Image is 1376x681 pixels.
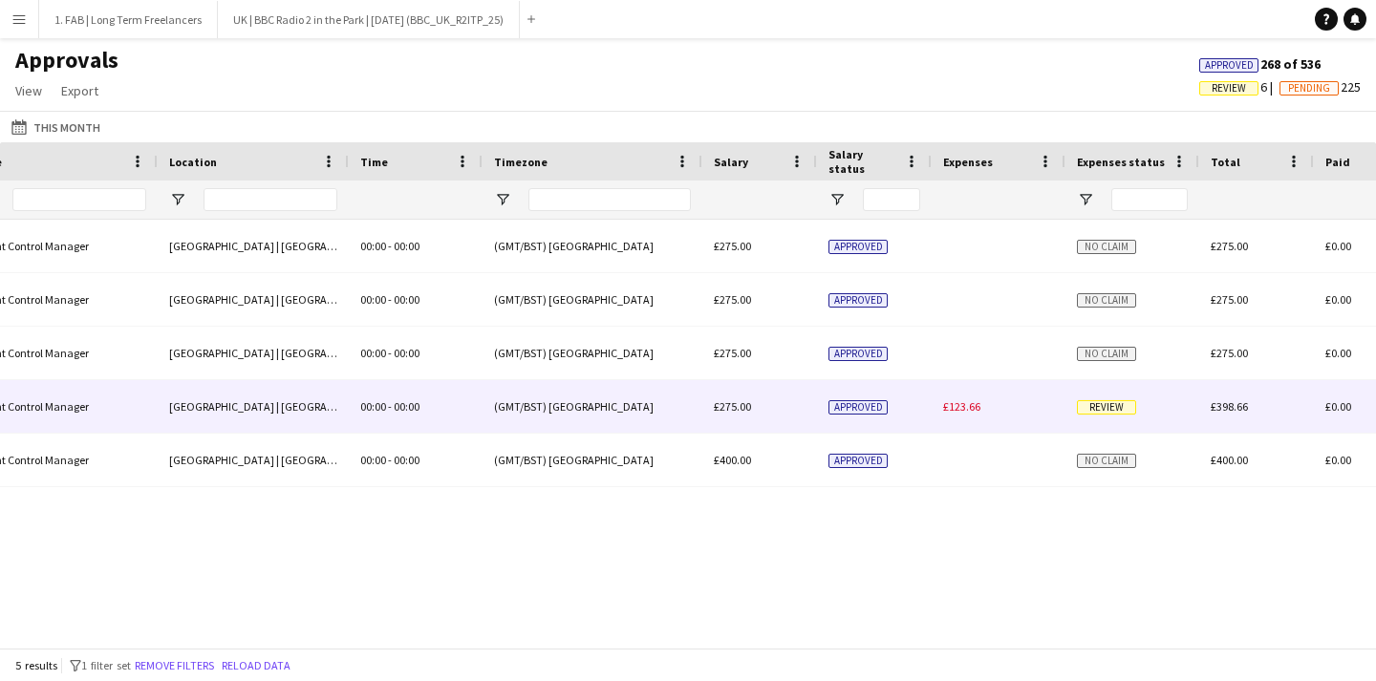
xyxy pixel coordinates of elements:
span: Salary [714,155,748,169]
span: Approved [1205,59,1254,72]
input: Salary status Filter Input [863,188,920,211]
span: Total [1211,155,1240,169]
div: (GMT/BST) [GEOGRAPHIC_DATA] [483,434,702,486]
div: (GMT/BST) [GEOGRAPHIC_DATA] [483,273,702,326]
button: Remove filters [131,655,218,676]
input: Expenses status Filter Input [1111,188,1188,211]
span: £123.66 [943,399,980,414]
a: Export [54,78,106,103]
button: UK | BBC Radio 2 in the Park | [DATE] (BBC_UK_R2ITP_25) [218,1,520,38]
span: £275.00 [1211,239,1248,253]
span: £275.00 [1211,346,1248,360]
span: 00:00 [360,399,386,414]
span: 00:00 [394,453,419,467]
div: [GEOGRAPHIC_DATA] | [GEOGRAPHIC_DATA], [GEOGRAPHIC_DATA] [158,434,349,486]
span: £0.00 [1325,239,1351,253]
span: 00:00 [394,239,419,253]
span: Approved [828,240,888,254]
span: 00:00 [394,292,419,307]
div: [GEOGRAPHIC_DATA] | [GEOGRAPHIC_DATA], [GEOGRAPHIC_DATA] [158,220,349,272]
span: No claim [1077,454,1136,468]
input: Location Filter Input [204,188,337,211]
a: View [8,78,50,103]
span: £400.00 [1211,453,1248,467]
span: £275.00 [1211,292,1248,307]
span: Expenses status [1077,155,1165,169]
span: 00:00 [360,292,386,307]
span: No claim [1077,347,1136,361]
span: View [15,82,42,99]
span: Review [1212,82,1246,95]
span: 00:00 [360,346,386,360]
span: - [388,453,392,467]
button: This Month [8,116,104,138]
div: (GMT/BST) [GEOGRAPHIC_DATA] [483,380,702,433]
span: Salary status [828,147,897,176]
span: Approved [828,454,888,468]
span: 00:00 [360,239,386,253]
span: Paid [1325,155,1350,169]
span: £398.66 [1211,399,1248,414]
span: Expenses [943,155,993,169]
button: Open Filter Menu [494,191,511,208]
span: Approved [828,400,888,415]
span: 00:00 [360,453,386,467]
span: - [388,292,392,307]
span: No claim [1077,293,1136,308]
span: 00:00 [394,346,419,360]
div: [GEOGRAPHIC_DATA] | [GEOGRAPHIC_DATA], [GEOGRAPHIC_DATA] [158,273,349,326]
div: (GMT/BST) [GEOGRAPHIC_DATA] [483,327,702,379]
button: Open Filter Menu [169,191,186,208]
div: [GEOGRAPHIC_DATA] | [GEOGRAPHIC_DATA], [GEOGRAPHIC_DATA] [158,380,349,433]
span: - [388,239,392,253]
span: 268 of 536 [1199,55,1321,73]
span: £275.00 [714,346,751,360]
button: Open Filter Menu [1077,191,1094,208]
span: 6 [1199,78,1279,96]
button: Open Filter Menu [828,191,846,208]
span: Review [1077,400,1136,415]
span: £275.00 [714,239,751,253]
span: £400.00 [714,453,751,467]
span: Export [61,82,98,99]
span: £0.00 [1325,399,1351,414]
button: 1. FAB | Long Term Freelancers [39,1,218,38]
span: Approved [828,293,888,308]
span: £0.00 [1325,453,1351,467]
div: [GEOGRAPHIC_DATA] | [GEOGRAPHIC_DATA], [GEOGRAPHIC_DATA] [158,327,349,379]
input: Role Filter Input [12,188,146,211]
span: Time [360,155,388,169]
input: Timezone Filter Input [528,188,691,211]
button: Reload data [218,655,294,676]
span: No claim [1077,240,1136,254]
span: Timezone [494,155,548,169]
span: £275.00 [714,399,751,414]
span: £0.00 [1325,292,1351,307]
span: 00:00 [394,399,419,414]
span: Location [169,155,217,169]
span: - [388,346,392,360]
span: 1 filter set [81,658,131,672]
span: £275.00 [714,292,751,307]
span: £0.00 [1325,346,1351,360]
span: 225 [1279,78,1361,96]
span: Pending [1288,82,1330,95]
span: Approved [828,347,888,361]
span: - [388,399,392,414]
div: (GMT/BST) [GEOGRAPHIC_DATA] [483,220,702,272]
